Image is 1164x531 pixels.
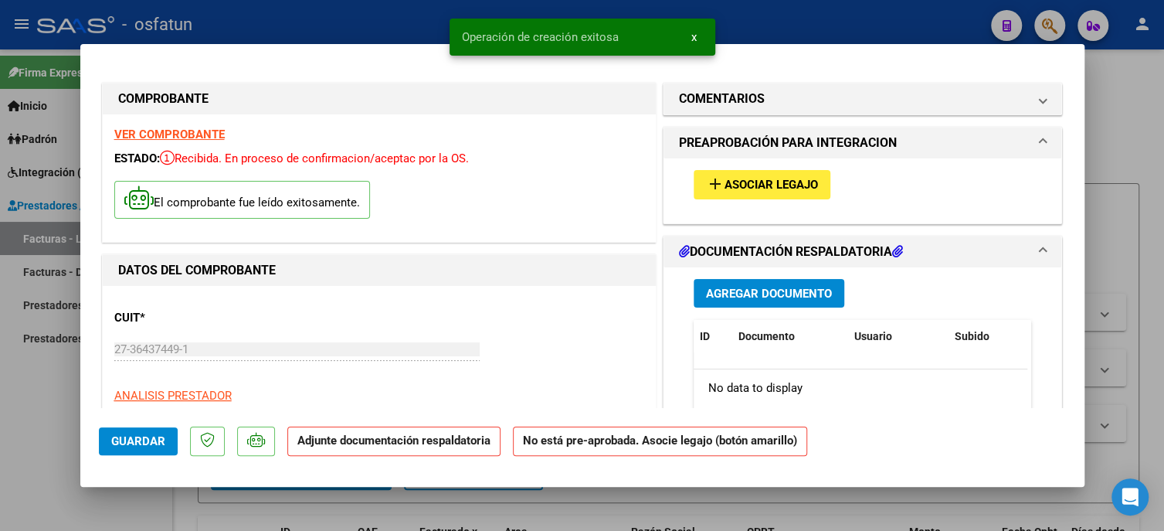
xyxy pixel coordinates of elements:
strong: Adjunte documentación respaldatoria [297,434,490,448]
datatable-header-cell: Documento [732,320,848,353]
span: Asociar Legajo [725,179,818,192]
datatable-header-cell: ID [694,320,732,353]
span: ESTADO: [114,151,160,165]
mat-expansion-panel-header: DOCUMENTACIÓN RESPALDATORIA [663,237,1062,267]
h1: COMENTARIOS [679,90,765,108]
strong: DATOS DEL COMPROBANTE [118,263,276,277]
datatable-header-cell: Subido [949,320,1026,353]
span: Documento [738,330,795,342]
span: ANALISIS PRESTADOR [114,389,232,403]
span: x [691,30,697,44]
div: No data to display [694,369,1027,408]
button: Asociar Legajo [694,170,830,199]
span: Agregar Documento [706,287,832,301]
p: El comprobante fue leído exitosamente. [114,181,370,219]
datatable-header-cell: Acción [1026,320,1103,353]
span: Subido [955,330,989,342]
span: Operación de creación exitosa [462,29,619,45]
span: ID [700,330,710,342]
button: x [679,23,709,51]
strong: No está pre-aprobada. Asocie legajo (botón amarillo) [513,427,807,457]
button: Guardar [99,427,178,455]
span: Usuario [854,330,892,342]
mat-icon: add [706,175,725,193]
h1: PREAPROBACIÓN PARA INTEGRACION [679,134,897,152]
div: Open Intercom Messenger [1111,478,1149,516]
a: VER COMPROBANTE [114,128,225,141]
button: Agregar Documento [694,279,844,308]
p: CUIT [114,309,273,327]
strong: COMPROBANTE [118,91,209,106]
span: Recibida. En proceso de confirmacion/aceptac por la OS. [160,151,469,165]
h1: DOCUMENTACIÓN RESPALDATORIA [679,243,903,261]
datatable-header-cell: Usuario [848,320,949,353]
mat-expansion-panel-header: PREAPROBACIÓN PARA INTEGRACION [663,128,1062,158]
div: PREAPROBACIÓN PARA INTEGRACION [663,158,1062,223]
span: Guardar [111,434,165,448]
mat-expansion-panel-header: COMENTARIOS [663,83,1062,114]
